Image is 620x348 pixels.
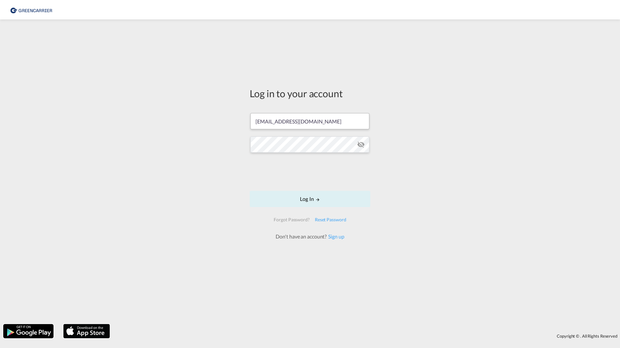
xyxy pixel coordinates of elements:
[312,214,349,226] div: Reset Password
[63,323,111,339] img: apple.png
[261,159,359,184] iframe: reCAPTCHA
[250,113,369,129] input: Enter email/phone number
[357,141,365,148] md-icon: icon-eye-off
[250,87,370,100] div: Log in to your account
[250,191,370,207] button: LOGIN
[327,233,344,239] a: Sign up
[268,233,351,240] div: Don't have an account?
[271,214,312,226] div: Forgot Password?
[10,3,54,17] img: 757bc1808afe11efb73cddab9739634b.png
[3,323,54,339] img: google.png
[113,331,620,342] div: Copyright © . All Rights Reserved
